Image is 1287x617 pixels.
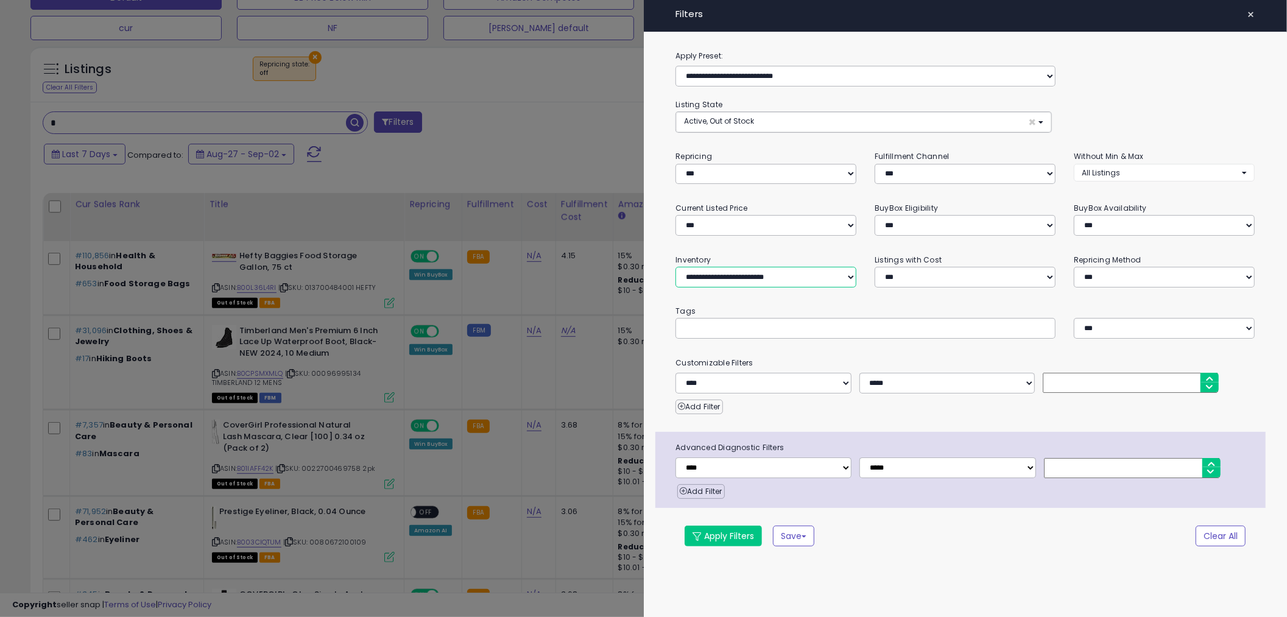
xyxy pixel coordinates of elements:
span: × [1247,6,1255,23]
button: Add Filter [675,400,722,414]
small: Customizable Filters [666,356,1264,370]
button: Active, Out of Stock × [676,112,1051,132]
span: × [1028,116,1036,129]
small: BuyBox Eligibility [875,203,938,213]
button: Save [773,526,814,546]
span: All Listings [1082,167,1120,178]
small: Listing State [675,99,722,110]
h4: Filters [675,9,1255,19]
label: Apply Preset: [666,49,1264,63]
small: Tags [666,305,1264,318]
button: All Listings [1074,164,1255,182]
small: Current Listed Price [675,203,747,213]
small: Inventory [675,255,711,265]
small: Repricing [675,151,712,161]
small: BuyBox Availability [1074,203,1146,213]
span: Active, Out of Stock [684,116,754,126]
small: Without Min & Max [1074,151,1144,161]
button: Apply Filters [685,526,762,546]
span: Advanced Diagnostic Filters [666,441,1266,454]
small: Repricing Method [1074,255,1141,265]
button: Clear All [1196,526,1246,546]
small: Listings with Cost [875,255,942,265]
button: × [1242,6,1260,23]
button: Add Filter [677,484,724,499]
small: Fulfillment Channel [875,151,949,161]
